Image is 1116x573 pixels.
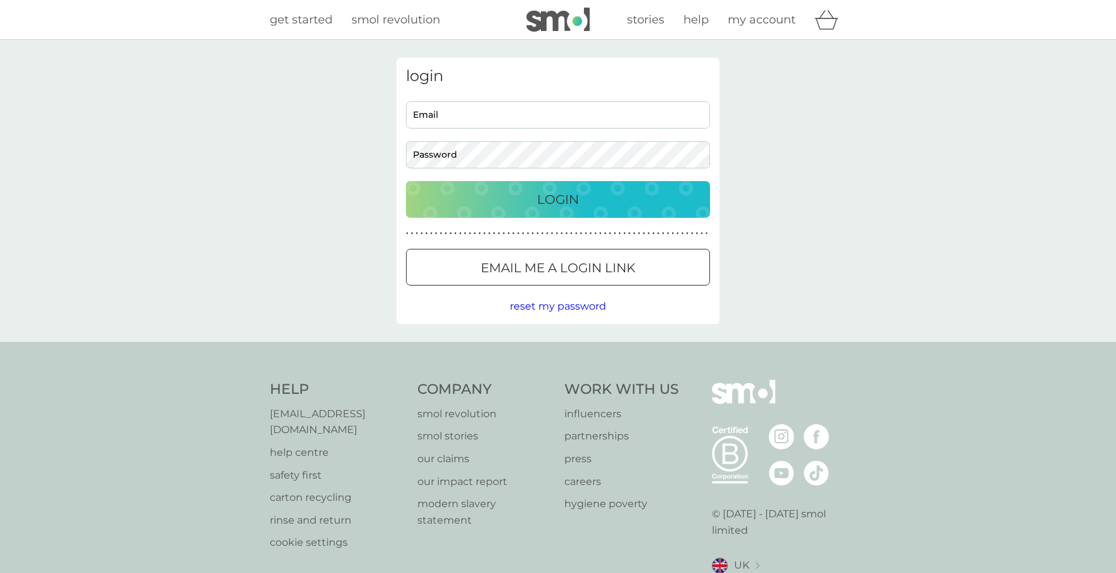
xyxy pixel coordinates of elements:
[676,230,679,237] p: ●
[421,230,423,237] p: ●
[696,230,699,237] p: ●
[498,230,500,237] p: ●
[551,230,554,237] p: ●
[691,230,694,237] p: ●
[594,230,597,237] p: ●
[575,230,578,237] p: ●
[527,230,529,237] p: ●
[570,230,573,237] p: ●
[564,406,679,422] a: influencers
[564,451,679,467] a: press
[590,230,592,237] p: ●
[464,230,467,237] p: ●
[517,230,519,237] p: ●
[706,230,708,237] p: ●
[406,67,710,85] h3: login
[627,13,664,27] span: stories
[503,230,505,237] p: ●
[536,230,539,237] p: ●
[406,230,409,237] p: ●
[440,230,442,237] p: ●
[561,230,563,237] p: ●
[537,189,579,210] p: Login
[769,424,794,450] img: visit the smol Instagram page
[469,230,471,237] p: ●
[531,230,534,237] p: ●
[435,230,438,237] p: ●
[270,467,405,484] a: safety first
[417,474,552,490] a: our impact report
[493,230,495,237] p: ●
[728,13,796,27] span: my account
[564,474,679,490] a: careers
[270,512,405,529] p: rinse and return
[417,380,552,400] h4: Company
[352,11,440,29] a: smol revolution
[406,249,710,286] button: Email me a login link
[599,230,602,237] p: ●
[483,230,486,237] p: ●
[450,230,452,237] p: ●
[445,230,447,237] p: ●
[270,406,405,438] a: [EMAIL_ADDRESS][DOMAIN_NAME]
[623,230,626,237] p: ●
[564,380,679,400] h4: Work With Us
[270,489,405,506] a: carton recycling
[270,380,405,400] h4: Help
[686,230,688,237] p: ●
[667,230,669,237] p: ●
[564,496,679,512] a: hygiene poverty
[417,428,552,444] p: smol stories
[270,11,333,29] a: get started
[712,506,847,538] p: © [DATE] - [DATE] smol limited
[270,13,333,27] span: get started
[522,230,524,237] p: ●
[526,8,590,32] img: smol
[585,230,587,237] p: ●
[512,230,515,237] p: ●
[647,230,650,237] p: ●
[671,230,674,237] p: ●
[426,230,428,237] p: ●
[657,230,660,237] p: ●
[417,406,552,422] a: smol revolution
[804,424,829,450] img: visit the smol Facebook page
[415,230,418,237] p: ●
[478,230,481,237] p: ●
[417,496,552,528] a: modern slavery statement
[728,11,796,29] a: my account
[411,230,414,237] p: ●
[633,230,635,237] p: ●
[580,230,583,237] p: ●
[614,230,616,237] p: ●
[638,230,640,237] p: ●
[270,534,405,551] a: cookie settings
[454,230,457,237] p: ●
[270,444,405,461] a: help centre
[683,11,709,29] a: help
[481,258,635,278] p: Email me a login link
[682,230,684,237] p: ●
[510,300,606,312] span: reset my password
[769,460,794,486] img: visit the smol Youtube page
[430,230,433,237] p: ●
[628,230,631,237] p: ●
[459,230,462,237] p: ●
[619,230,621,237] p: ●
[815,7,846,32] div: basket
[604,230,607,237] p: ●
[417,451,552,467] p: our claims
[474,230,476,237] p: ●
